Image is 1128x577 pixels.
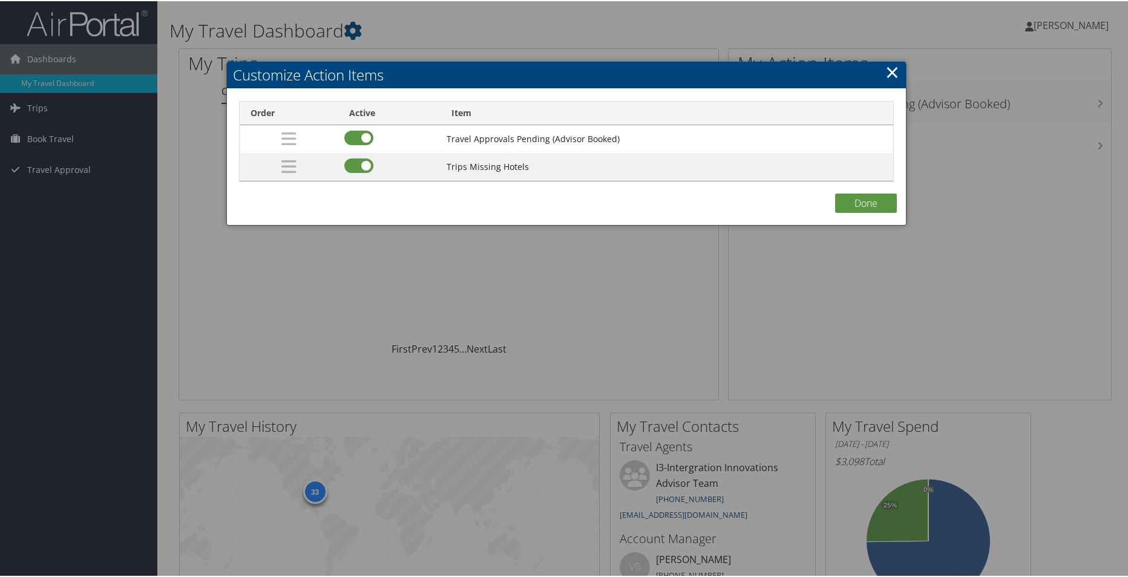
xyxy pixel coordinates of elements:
td: Travel Approvals Pending (Advisor Booked) [441,124,893,152]
th: Active [338,100,441,124]
th: Item [441,100,893,124]
th: Order [240,100,338,124]
td: Trips Missing Hotels [441,152,893,180]
button: Done [835,192,897,212]
h2: Customize Action Items [227,60,905,87]
a: Close [885,59,899,83]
